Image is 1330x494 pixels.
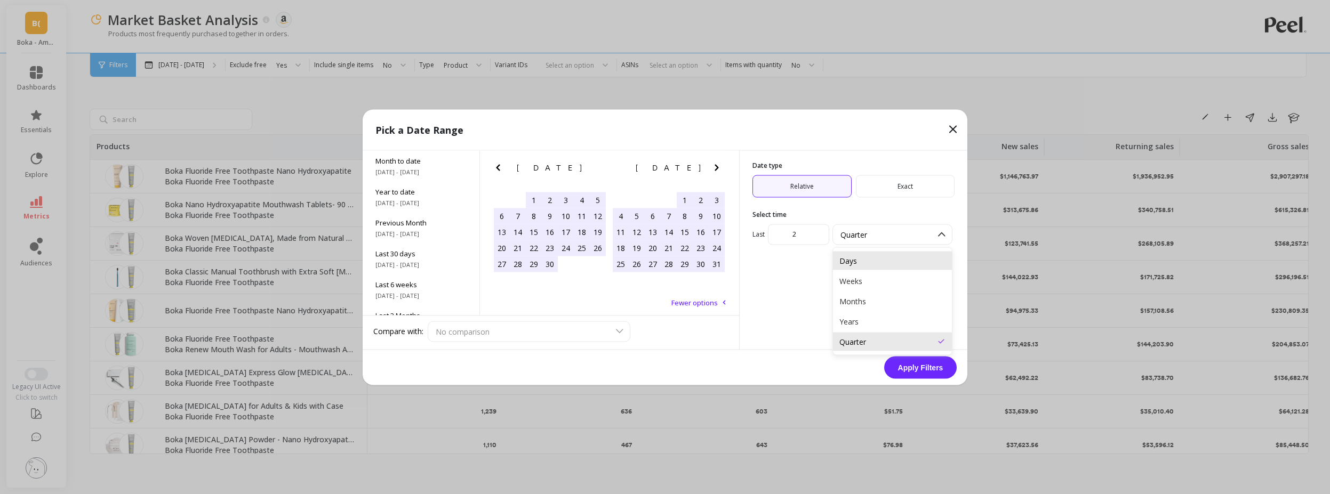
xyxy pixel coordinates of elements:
[375,122,463,137] p: Pick a Date Range
[613,256,629,272] div: Choose Sunday, May 25th, 2025
[510,256,526,272] div: Choose Monday, April 28th, 2025
[856,175,955,197] span: Exact
[613,192,725,272] div: month 2025-05
[645,208,661,224] div: Choose Tuesday, May 6th, 2025
[558,224,574,240] div: Choose Thursday, April 17th, 2025
[591,161,608,178] button: Next Month
[526,192,542,208] div: Choose Tuesday, April 1st, 2025
[839,255,946,265] div: Days
[558,192,574,208] div: Choose Thursday, April 3rd, 2025
[629,224,645,240] div: Choose Monday, May 12th, 2025
[677,256,693,272] div: Choose Thursday, May 29th, 2025
[752,175,852,197] span: Relative
[526,208,542,224] div: Choose Tuesday, April 8th, 2025
[375,260,467,269] span: [DATE] - [DATE]
[661,208,677,224] div: Choose Wednesday, May 7th, 2025
[375,248,467,258] span: Last 30 days
[558,208,574,224] div: Choose Thursday, April 10th, 2025
[677,224,693,240] div: Choose Thursday, May 15th, 2025
[709,240,725,256] div: Choose Saturday, May 24th, 2025
[375,217,467,227] span: Previous Month
[661,256,677,272] div: Choose Wednesday, May 28th, 2025
[629,208,645,224] div: Choose Monday, May 5th, 2025
[709,224,725,240] div: Choose Saturday, May 17th, 2025
[494,192,606,272] div: month 2025-04
[661,224,677,240] div: Choose Wednesday, May 14th, 2025
[510,240,526,256] div: Choose Monday, April 21st, 2025
[613,224,629,240] div: Choose Sunday, May 11th, 2025
[693,208,709,224] div: Choose Friday, May 9th, 2025
[629,240,645,256] div: Choose Monday, May 19th, 2025
[611,161,628,178] button: Previous Month
[494,240,510,256] div: Choose Sunday, April 20th, 2025
[542,224,558,240] div: Choose Wednesday, April 16th, 2025
[375,187,467,196] span: Year to date
[709,192,725,208] div: Choose Saturday, May 3rd, 2025
[558,240,574,256] div: Choose Thursday, April 24th, 2025
[517,163,583,172] span: [DATE]
[693,224,709,240] div: Choose Friday, May 16th, 2025
[375,310,467,320] span: Last 3 Months
[693,256,709,272] div: Choose Friday, May 30th, 2025
[752,210,955,218] span: Select time
[840,229,867,239] span: Quarter
[574,240,590,256] div: Choose Friday, April 25th, 2025
[677,208,693,224] div: Choose Thursday, May 8th, 2025
[884,356,957,378] button: Apply Filters
[839,296,946,306] div: Months
[752,230,765,239] span: Last
[375,156,467,165] span: Month to date
[693,192,709,208] div: Choose Friday, May 2nd, 2025
[710,161,727,178] button: Next Month
[526,224,542,240] div: Choose Tuesday, April 15th, 2025
[494,208,510,224] div: Choose Sunday, April 6th, 2025
[574,192,590,208] div: Choose Friday, April 4th, 2025
[839,276,946,286] div: Weeks
[510,224,526,240] div: Choose Monday, April 14th, 2025
[636,163,702,172] span: [DATE]
[752,161,955,169] span: Date type
[613,240,629,256] div: Choose Sunday, May 18th, 2025
[661,240,677,256] div: Choose Wednesday, May 21st, 2025
[542,192,558,208] div: Choose Wednesday, April 2nd, 2025
[839,316,946,326] div: Years
[645,224,661,240] div: Choose Tuesday, May 13th, 2025
[645,240,661,256] div: Choose Tuesday, May 20th, 2025
[375,279,467,289] span: Last 6 weeks
[542,240,558,256] div: Choose Wednesday, April 23rd, 2025
[526,240,542,256] div: Choose Tuesday, April 22nd, 2025
[613,208,629,224] div: Choose Sunday, May 4th, 2025
[574,224,590,240] div: Choose Friday, April 18th, 2025
[494,224,510,240] div: Choose Sunday, April 13th, 2025
[645,256,661,272] div: Choose Tuesday, May 27th, 2025
[590,224,606,240] div: Choose Saturday, April 19th, 2025
[526,256,542,272] div: Choose Tuesday, April 29th, 2025
[671,297,718,307] span: Fewer options
[375,167,467,176] span: [DATE] - [DATE]
[542,208,558,224] div: Choose Wednesday, April 9th, 2025
[709,256,725,272] div: Choose Saturday, May 31st, 2025
[494,256,510,272] div: Choose Sunday, April 27th, 2025
[709,208,725,224] div: Choose Saturday, May 10th, 2025
[510,208,526,224] div: Choose Monday, April 7th, 2025
[373,326,423,337] label: Compare with:
[574,208,590,224] div: Choose Friday, April 11th, 2025
[590,208,606,224] div: Choose Saturday, April 12th, 2025
[629,256,645,272] div: Choose Monday, May 26th, 2025
[590,192,606,208] div: Choose Saturday, April 5th, 2025
[590,240,606,256] div: Choose Saturday, April 26th, 2025
[693,240,709,256] div: Choose Friday, May 23rd, 2025
[375,229,467,238] span: [DATE] - [DATE]
[677,240,693,256] div: Choose Thursday, May 22nd, 2025
[839,336,946,346] div: Quarter
[542,256,558,272] div: Choose Wednesday, April 30th, 2025
[375,198,467,207] span: [DATE] - [DATE]
[375,291,467,299] span: [DATE] - [DATE]
[677,192,693,208] div: Choose Thursday, May 1st, 2025
[492,161,509,178] button: Previous Month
